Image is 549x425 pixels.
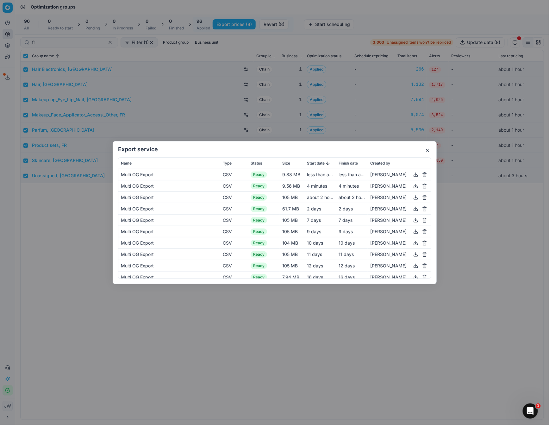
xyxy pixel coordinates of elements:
[251,206,267,212] span: Ready
[121,194,218,200] div: Multi OG Export
[307,217,321,222] span: 7 days
[339,240,355,245] span: 10 days
[307,160,325,166] span: Start date
[251,240,267,246] span: Ready
[282,171,302,178] div: 9.88 MB
[251,160,262,166] span: Status
[223,194,246,200] div: CSV
[339,228,353,234] span: 9 days
[282,228,302,234] div: 105 MB
[307,240,323,245] span: 10 days
[370,216,428,224] div: [PERSON_NAME]
[282,274,302,280] div: 7.94 MB
[223,251,246,257] div: CSV
[282,240,302,246] div: 104 MB
[370,262,428,269] div: [PERSON_NAME]
[121,217,218,223] div: Multi OG Export
[223,183,246,189] div: CSV
[307,172,344,177] span: less than a minute
[223,274,246,280] div: CSV
[121,274,218,280] div: Multi OG Export
[223,262,246,269] div: CSV
[282,262,302,269] div: 105 MB
[339,183,359,188] span: 4 minutes
[536,403,541,409] span: 1
[339,206,353,211] span: 2 days
[251,172,267,178] span: Ready
[223,205,246,212] div: CSV
[307,194,336,200] span: about 2 hours
[307,274,323,279] span: 16 days
[307,251,322,257] span: 11 days
[121,251,218,257] div: Multi OG Export
[370,205,428,212] div: [PERSON_NAME]
[282,160,290,166] span: Size
[307,206,321,211] span: 2 days
[325,160,331,166] button: Sorted by Start date descending
[223,228,246,234] div: CSV
[282,251,302,257] div: 105 MB
[370,250,428,258] div: [PERSON_NAME]
[307,263,323,268] span: 12 days
[307,228,321,234] span: 9 days
[339,160,358,166] span: Finish date
[251,263,267,269] span: Ready
[121,205,218,212] div: Multi OG Export
[121,160,132,166] span: Name
[121,228,218,234] div: Multi OG Export
[370,193,428,201] div: [PERSON_NAME]
[370,171,428,178] div: [PERSON_NAME]
[223,160,232,166] span: Type
[370,273,428,281] div: [PERSON_NAME]
[339,251,354,257] span: 11 days
[223,217,246,223] div: CSV
[223,171,246,178] div: CSV
[121,183,218,189] div: Multi OG Export
[121,171,218,178] div: Multi OG Export
[282,183,302,189] div: 9.56 MB
[339,217,352,222] span: 7 days
[370,239,428,247] div: [PERSON_NAME]
[118,147,431,152] h2: Export service
[251,194,267,201] span: Ready
[251,228,267,235] span: Ready
[282,205,302,212] div: 61.7 MB
[251,217,267,223] span: Ready
[523,403,538,419] iframe: Intercom live chat
[121,262,218,269] div: Multi OG Export
[251,274,267,280] span: Ready
[223,240,246,246] div: CSV
[307,183,327,188] span: 4 minutes
[370,228,428,235] div: [PERSON_NAME]
[282,217,302,223] div: 105 MB
[282,194,302,200] div: 105 MB
[339,263,355,268] span: 12 days
[339,194,367,200] span: about 2 hours
[370,182,428,190] div: [PERSON_NAME]
[339,172,376,177] span: less than a minute
[339,274,355,279] span: 16 days
[121,240,218,246] div: Multi OG Export
[251,183,267,189] span: Ready
[370,160,390,166] span: Created by
[251,251,267,258] span: Ready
